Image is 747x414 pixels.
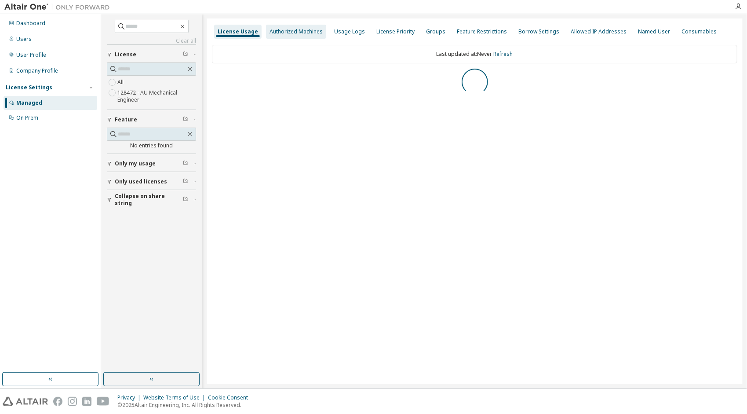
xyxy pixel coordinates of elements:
label: 128472 - AU Mechanical Engineer [117,88,196,105]
div: Consumables [681,28,717,35]
div: Allowed IP Addresses [571,28,627,35]
div: Authorized Machines [270,28,323,35]
label: All [117,77,125,88]
span: Clear filter [183,116,188,123]
div: License Usage [218,28,258,35]
button: Feature [107,110,196,129]
span: Only my usage [115,160,156,167]
div: User Profile [16,51,46,59]
div: Dashboard [16,20,45,27]
a: Refresh [494,50,513,58]
div: Privacy [117,394,143,401]
div: License Settings [6,84,52,91]
button: License [107,45,196,64]
button: Only my usage [107,154,196,173]
span: Clear filter [183,178,188,185]
div: Managed [16,99,42,106]
div: On Prem [16,114,38,121]
span: Clear filter [183,51,188,58]
img: altair_logo.svg [3,397,48,406]
img: linkedin.svg [82,397,91,406]
button: Collapse on share string [107,190,196,209]
div: Usage Logs [334,28,365,35]
div: Company Profile [16,67,58,74]
div: Named User [638,28,670,35]
img: Altair One [4,3,114,11]
span: Clear filter [183,160,188,167]
div: Last updated at: Never [212,45,737,63]
img: instagram.svg [68,397,77,406]
img: youtube.svg [97,397,109,406]
div: Website Terms of Use [143,394,208,401]
span: Only used licenses [115,178,167,185]
img: facebook.svg [53,397,62,406]
a: Clear all [107,37,196,44]
span: Clear filter [183,196,188,203]
div: Borrow Settings [518,28,559,35]
span: License [115,51,136,58]
p: © 2025 Altair Engineering, Inc. All Rights Reserved. [117,401,253,409]
span: Collapse on share string [115,193,183,207]
div: Feature Restrictions [457,28,507,35]
button: Only used licenses [107,172,196,191]
div: No entries found [107,142,196,149]
span: Feature [115,116,137,123]
div: License Priority [376,28,415,35]
div: Users [16,36,32,43]
div: Cookie Consent [208,394,253,401]
div: Groups [426,28,445,35]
